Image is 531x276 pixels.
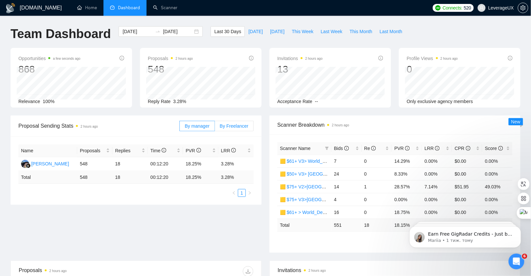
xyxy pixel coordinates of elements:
div: 0 [407,63,458,75]
span: left [232,191,236,195]
span: PVR [186,148,201,153]
td: 0.00% [482,193,513,206]
td: 00:12:20 [148,171,183,184]
time: 2 hours ago [49,269,67,273]
span: info-circle [405,146,410,151]
span: Time [150,148,166,153]
div: 868 [18,63,81,75]
span: info-circle [508,56,513,60]
td: 16 [332,206,362,219]
td: 7 [332,155,362,167]
span: 520 [464,4,471,11]
td: 0.00% [422,206,452,219]
span: 3.28% [173,99,186,104]
span: filter [324,143,330,153]
span: Re [364,146,376,151]
span: info-circle [466,146,471,151]
button: Last Week [317,26,346,37]
div: [PERSON_NAME] [31,160,69,167]
td: 0.00% [392,193,422,206]
iframe: Intercom notifications повідомлення [400,212,531,258]
td: 0.00% [482,167,513,180]
span: info-circle [379,56,383,60]
li: Previous Page [230,189,238,197]
button: This Month [346,26,376,37]
span: Proposal Sending Stats [18,122,179,130]
a: 🟨 $75+ V3>[GEOGRAPHIC_DATA]+[GEOGRAPHIC_DATA] Only_Tony-UX/UI_General [280,197,461,202]
td: 14.29% [392,155,422,167]
span: info-circle [162,148,166,153]
td: 1 [362,180,392,193]
span: user [479,6,484,10]
time: 2 hours ago [332,123,349,127]
button: [DATE] [266,26,288,37]
td: 548 [77,171,112,184]
td: 18.75% [392,206,422,219]
img: gigradar-bm.png [26,163,31,168]
span: [DATE] [248,28,263,35]
span: By Freelancer [220,123,248,129]
a: 1 [238,189,245,197]
th: Proposals [77,144,112,157]
td: 0 [362,167,392,180]
a: homeHome [77,5,97,11]
th: Replies [112,144,148,157]
span: Acceptance Rate [277,99,312,104]
span: Proposals [148,54,193,62]
td: 00:12:20 [148,157,183,171]
a: 🟨 $61+ V3> World_Design Only_Roman-UX/UI_General [280,159,398,164]
iframe: Intercom live chat [509,254,524,269]
td: 18.15 % [392,219,422,231]
div: 548 [148,63,193,75]
span: info-circle [344,146,349,151]
span: Opportunities [18,54,81,62]
span: to [155,29,160,34]
span: 6 [522,254,527,259]
span: New [511,119,520,124]
td: Total [18,171,77,184]
input: End date [163,28,193,35]
a: 🟨 $61+ > World_Design+Dev_Antony-Full-Stack_General [280,210,400,215]
td: 0.00% [422,155,452,167]
span: Last Week [321,28,342,35]
td: 24 [332,167,362,180]
td: 0.00% [482,155,513,167]
span: Only exclusive agency members [407,99,473,104]
td: 548 [77,157,112,171]
th: Name [18,144,77,157]
span: dashboard [110,5,115,10]
time: 2 hours ago [175,57,193,60]
span: download [243,269,253,274]
span: info-circle [231,148,236,153]
td: 18 [112,157,148,171]
img: upwork-logo.png [435,5,441,11]
td: 18 [112,171,148,184]
button: Last Month [376,26,406,37]
span: [DATE] [270,28,285,35]
td: 18.25 % [183,171,218,184]
td: 0 [362,155,392,167]
td: 18 [362,219,392,231]
span: Scanner Breakdown [277,121,513,129]
span: Replies [115,147,140,154]
img: AA [21,160,29,168]
button: left [230,189,238,197]
td: 8.33% [392,167,422,180]
a: 🟨 $50+ V3> [GEOGRAPHIC_DATA]+[GEOGRAPHIC_DATA] Only_Tony-UX/UI_General [280,171,462,177]
span: Reply Rate [148,99,171,104]
span: swap-right [155,29,160,34]
span: Connects: [443,4,462,11]
span: Proposals [80,147,105,154]
span: info-circle [196,148,201,153]
span: Profile Views [407,54,458,62]
div: 13 [277,63,323,75]
span: Scanner Name [280,146,311,151]
button: Last 30 Days [211,26,245,37]
td: 0 [362,206,392,219]
span: right [248,191,252,195]
span: Last Month [380,28,402,35]
time: 2 hours ago [309,269,326,272]
span: This Week [292,28,313,35]
td: 3.28% [219,157,254,171]
a: AA[PERSON_NAME] [21,161,69,166]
